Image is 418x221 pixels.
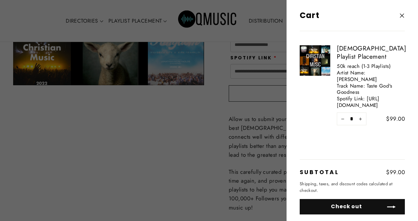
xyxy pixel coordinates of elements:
button: Check out [300,199,405,214]
div: Cart [300,5,386,26]
span: Artist Name: [PERSON_NAME] [337,70,405,83]
img: Christian Playlist Placement [300,45,330,76]
span: $99.00 [386,168,405,176]
span: Track Name: Taste God's Goodness [337,83,405,96]
a: [DEMOGRAPHIC_DATA] Playlist Placement [337,44,405,61]
input: quantity [337,112,366,125]
span: 50k reach (1-3 Playlists) [337,61,405,70]
button: Reduce item quantity by one [337,112,346,125]
span: Spotify Link: [URL][DOMAIN_NAME] [337,96,405,109]
button: Increase item quantity by one [357,112,366,125]
p: Subtotal [300,169,352,175]
span: $99.00 [386,115,405,123]
p: Shipping, taxes, and discount codes calculated at checkout. [300,181,405,194]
